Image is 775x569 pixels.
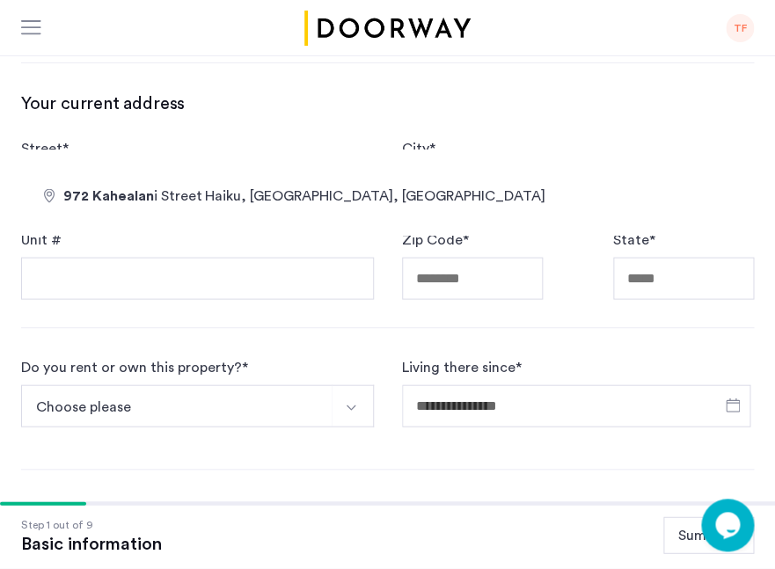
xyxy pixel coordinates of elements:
[21,356,248,377] div: Do you rent or own this property? *
[302,11,474,46] img: logo
[92,188,154,202] span: Kahealan
[302,11,474,46] a: Cazamio logo
[21,498,754,522] h3: Current Landlord
[21,137,69,158] label: Street *
[63,188,89,202] span: 972
[63,188,205,202] span: i Street
[613,229,655,250] label: State *
[726,14,754,42] div: TF
[402,229,469,250] label: Zip Code *
[21,229,62,250] label: Unit #
[21,515,162,533] div: Step 1 out of 9
[402,356,522,377] label: Living there since *
[402,137,435,158] label: City *
[663,516,754,553] button: Summary
[21,91,754,116] h3: Your current address
[722,394,743,415] button: Open calendar
[21,533,162,554] div: Basic information
[205,188,545,202] span: Haiku, [GEOGRAPHIC_DATA], [GEOGRAPHIC_DATA]
[21,384,333,427] button: Select option
[344,400,358,414] img: arrow
[701,499,757,551] iframe: chat widget
[332,384,374,427] button: Select option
